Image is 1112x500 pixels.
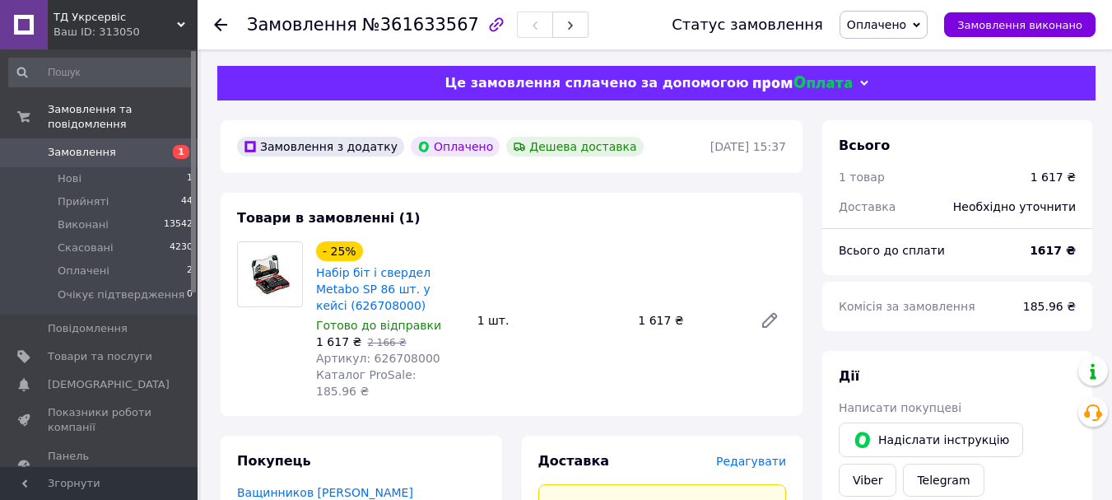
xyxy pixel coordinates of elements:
span: Готово до відправки [316,319,441,332]
button: Замовлення виконано [944,12,1096,37]
a: Ващинников [PERSON_NAME] [237,486,413,499]
div: 1 617 ₴ [631,309,747,332]
span: Написати покупцеві [839,401,961,414]
span: Покупець [237,453,311,469]
span: 1 [173,145,189,159]
div: - 25% [316,241,363,261]
span: №361633567 [362,15,479,35]
div: 1 617 ₴ [1031,169,1076,185]
a: Telegram [903,464,984,497]
div: Замовлення з додатку [237,137,404,157]
span: 2 [187,264,193,278]
div: Необхідно уточнити [943,189,1086,225]
span: Виконані [58,217,109,232]
span: Редагувати [716,455,786,468]
a: Редагувати [753,304,786,337]
span: 1 617 ₴ [316,335,361,348]
span: Оплачено [847,18,906,31]
a: Viber [839,464,896,497]
span: Товари в замовленні (1) [237,210,421,226]
span: 1 товар [839,171,885,184]
span: 44 [181,194,193,209]
span: Це замовлення сплачено за допомогою [444,75,748,91]
input: Пошук [8,58,194,87]
time: [DATE] 15:37 [710,140,786,153]
img: evopay logo [753,76,852,91]
span: 2 166 ₴ [367,337,406,348]
span: Показники роботи компанії [48,405,152,435]
span: Артикул: 626708000 [316,352,440,365]
span: Замовлення та повідомлення [48,102,198,132]
span: Оплачені [58,264,109,278]
div: Статус замовлення [672,16,823,33]
span: Прийняті [58,194,109,209]
span: 0 [187,287,193,302]
span: Нові [58,171,81,186]
div: 1 шт. [471,309,632,332]
span: Всього до сплати [839,244,945,257]
img: Набір біт і свердел Metabo SP 86 шт. у кейсі (626708000) [238,254,302,296]
span: 4230 [170,241,193,255]
span: Каталог ProSale: 185.96 ₴ [316,368,416,398]
span: Доставка [839,200,896,213]
span: Замовлення [247,15,357,35]
span: 13542 [164,217,193,232]
span: ТД Укрсервіс [54,10,177,25]
span: Замовлення виконано [957,19,1082,31]
span: Комісія за замовлення [839,300,975,313]
span: Панель управління [48,449,152,479]
div: Оплачено [411,137,500,157]
span: Очікує підтвердження [58,287,184,302]
span: Замовлення [48,145,116,160]
span: Доставка [538,453,610,469]
span: Всього [839,138,890,153]
div: Дешева доставка [506,137,643,157]
span: Товари та послуги [48,349,152,364]
span: Повідомлення [48,321,128,336]
div: Повернутися назад [214,16,227,33]
div: Ваш ID: 313050 [54,25,198,40]
span: Скасовані [58,241,114,255]
a: Набір біт і свердел Metabo SP 86 шт. у кейсі (626708000) [316,266,430,312]
span: [DEMOGRAPHIC_DATA] [48,377,170,392]
span: 1 [187,171,193,186]
span: Дії [839,368,859,384]
button: Надіслати інструкцію [839,423,1023,457]
b: 1617 ₴ [1030,244,1076,257]
span: 185.96 ₴ [1023,300,1076,313]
